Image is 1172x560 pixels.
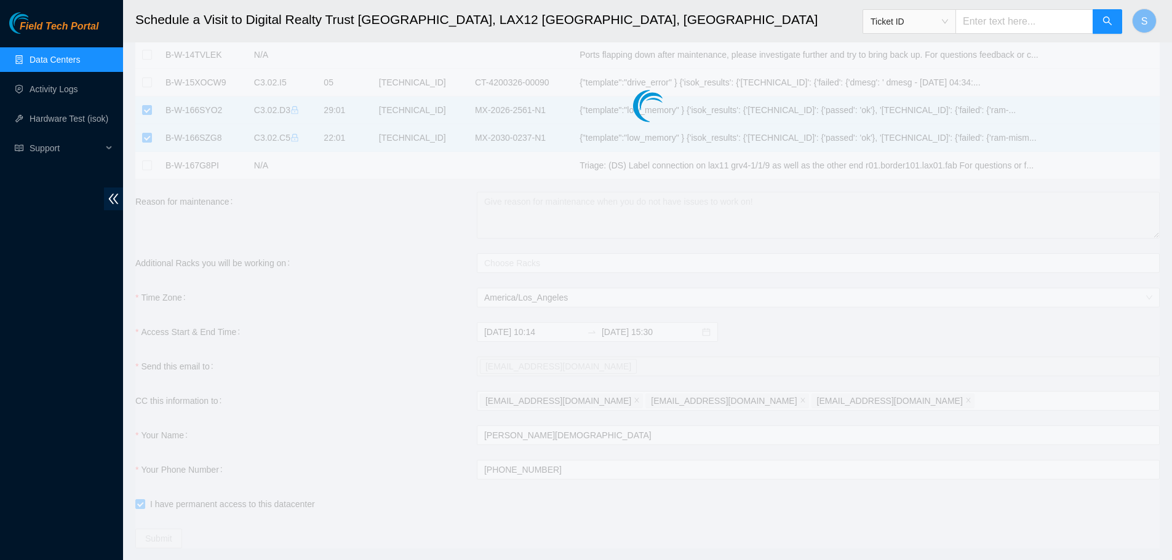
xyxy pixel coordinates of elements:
span: double-left [104,187,123,210]
span: read [15,144,23,152]
img: Akamai Technologies [9,12,62,34]
a: Data Centers [30,55,80,65]
a: Akamai TechnologiesField Tech Portal [9,22,98,38]
a: Activity Logs [30,84,78,94]
span: Support [30,136,102,160]
span: Field Tech Portal [20,21,98,33]
a: Hardware Test (isok) [30,114,108,124]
